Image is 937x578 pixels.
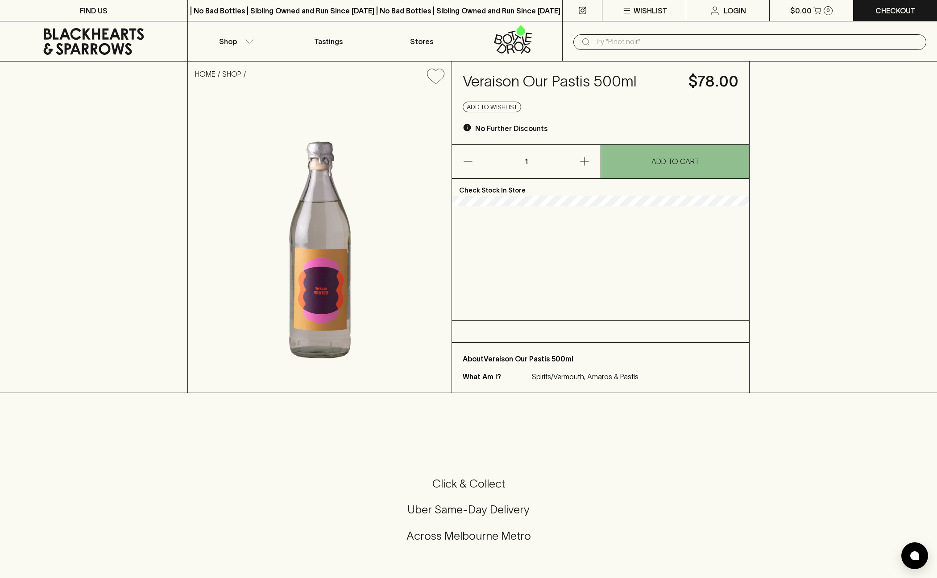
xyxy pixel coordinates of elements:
p: FIND US [80,5,108,16]
p: 0 [826,8,830,13]
button: Add to wishlist [423,65,448,88]
p: 1 [516,145,537,178]
a: HOME [195,70,216,78]
h4: Veraison Our Pastis 500ml [463,72,678,91]
button: Add to wishlist [463,102,521,112]
p: Check Stock In Store [452,179,749,196]
img: 36828.png [188,91,452,393]
p: Checkout [875,5,916,16]
p: Spirits/Vermouth, Amaros & Pastis [532,371,638,382]
p: Stores [410,36,433,47]
p: Wishlist [634,5,668,16]
h4: $78.00 [688,72,738,91]
h5: Click & Collect [11,476,926,491]
a: Stores [375,21,469,61]
p: What Am I? [463,371,530,382]
button: Shop [188,21,282,61]
button: ADD TO CART [601,145,749,178]
h5: Across Melbourne Metro [11,529,926,543]
input: Try "Pinot noir" [595,35,919,49]
p: ADD TO CART [651,156,699,167]
p: Shop [219,36,237,47]
a: SHOP [222,70,241,78]
a: Tastings [282,21,375,61]
p: No Further Discounts [475,123,547,134]
h5: Uber Same-Day Delivery [11,502,926,517]
p: Tastings [314,36,343,47]
p: About Veraison Our Pastis 500ml [463,353,738,364]
p: $0.00 [790,5,812,16]
p: Login [724,5,746,16]
img: bubble-icon [910,551,919,560]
